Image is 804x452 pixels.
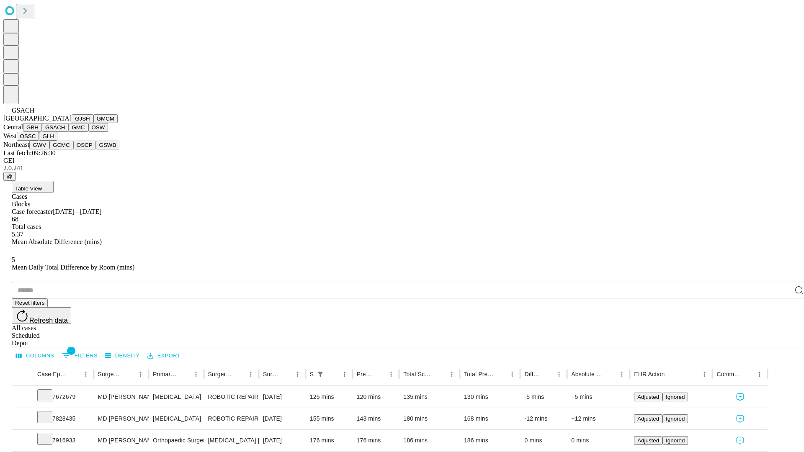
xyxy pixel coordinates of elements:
[93,114,118,123] button: GMCM
[12,231,23,238] span: 5.37
[72,114,93,123] button: GJSH
[292,368,304,380] button: Menu
[53,208,101,215] span: [DATE] - [DATE]
[80,368,92,380] button: Menu
[12,256,15,263] span: 5
[37,408,90,429] div: 7828435
[12,223,41,230] span: Total cases
[12,238,102,245] span: Mean Absolute Difference (mins)
[16,412,29,426] button: Expand
[637,394,659,400] span: Adjusted
[233,368,245,380] button: Sort
[208,430,255,451] div: [MEDICAL_DATA] [MEDICAL_DATA]
[153,408,199,429] div: [MEDICAL_DATA]
[634,414,662,423] button: Adjusted
[434,368,446,380] button: Sort
[245,368,257,380] button: Menu
[190,368,202,380] button: Menu
[698,368,710,380] button: Menu
[263,371,279,378] div: Surgery Date
[14,349,57,362] button: Select columns
[339,368,350,380] button: Menu
[385,368,397,380] button: Menu
[153,430,199,451] div: Orthopaedic Surgery
[12,264,134,271] span: Mean Daily Total Difference by Room (mins)
[37,371,67,378] div: Case Epic Id
[73,141,96,149] button: OSCP
[29,141,49,149] button: GWV
[68,368,80,380] button: Sort
[15,185,42,192] span: Table View
[571,430,626,451] div: 0 mins
[16,390,29,405] button: Expand
[310,408,348,429] div: 155 mins
[327,368,339,380] button: Sort
[634,371,665,378] div: EHR Action
[103,349,142,362] button: Density
[3,157,801,164] div: GEI
[263,408,301,429] div: [DATE]
[3,123,23,131] span: Central
[541,368,553,380] button: Sort
[524,430,563,451] div: 0 mins
[12,216,18,223] span: 68
[571,371,603,378] div: Absolute Difference
[634,393,662,401] button: Adjusted
[208,371,232,378] div: Surgery Name
[153,371,177,378] div: Primary Service
[357,408,395,429] div: 143 mins
[263,430,301,451] div: [DATE]
[616,368,628,380] button: Menu
[3,141,29,148] span: Northeast
[98,371,122,378] div: Surgeon Name
[357,430,395,451] div: 176 mins
[571,408,626,429] div: +12 mins
[96,141,120,149] button: GSWB
[15,300,44,306] span: Reset filters
[506,368,518,380] button: Menu
[263,386,301,408] div: [DATE]
[98,430,144,451] div: MD [PERSON_NAME]
[98,386,144,408] div: MD [PERSON_NAME] Md
[123,368,135,380] button: Sort
[403,408,456,429] div: 180 mins
[16,434,29,448] button: Expand
[3,115,72,122] span: [GEOGRAPHIC_DATA]
[12,181,54,193] button: Table View
[68,123,88,132] button: GMC
[135,368,147,380] button: Menu
[37,386,90,408] div: 7672679
[571,386,626,408] div: +5 mins
[637,416,659,422] span: Adjusted
[3,164,801,172] div: 2.0.241
[524,386,563,408] div: -5 mins
[88,123,108,132] button: OSW
[464,430,516,451] div: 186 mins
[403,371,433,378] div: Total Scheduled Duration
[357,386,395,408] div: 120 mins
[3,172,16,181] button: @
[662,393,688,401] button: Ignored
[23,123,42,132] button: GBH
[37,430,90,451] div: 7916933
[464,371,494,378] div: Total Predicted Duration
[666,437,685,444] span: Ignored
[12,307,71,324] button: Refresh data
[208,386,255,408] div: ROBOTIC REPAIR INITIAL [MEDICAL_DATA] REDUCIBLE AGE [DEMOGRAPHIC_DATA] OR MORE
[314,368,326,380] button: Show filters
[665,368,677,380] button: Sort
[464,386,516,408] div: 130 mins
[637,437,659,444] span: Adjusted
[374,368,385,380] button: Sort
[604,368,616,380] button: Sort
[495,368,506,380] button: Sort
[716,371,741,378] div: Comments
[3,132,17,139] span: West
[403,430,456,451] div: 186 mins
[666,416,685,422] span: Ignored
[29,317,68,324] span: Refresh data
[662,436,688,445] button: Ignored
[208,408,255,429] div: ROBOTIC REPAIR INITIAL INCISIONAL /VENTRAL [MEDICAL_DATA] REDUCIBLE
[310,386,348,408] div: 125 mins
[12,298,48,307] button: Reset filters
